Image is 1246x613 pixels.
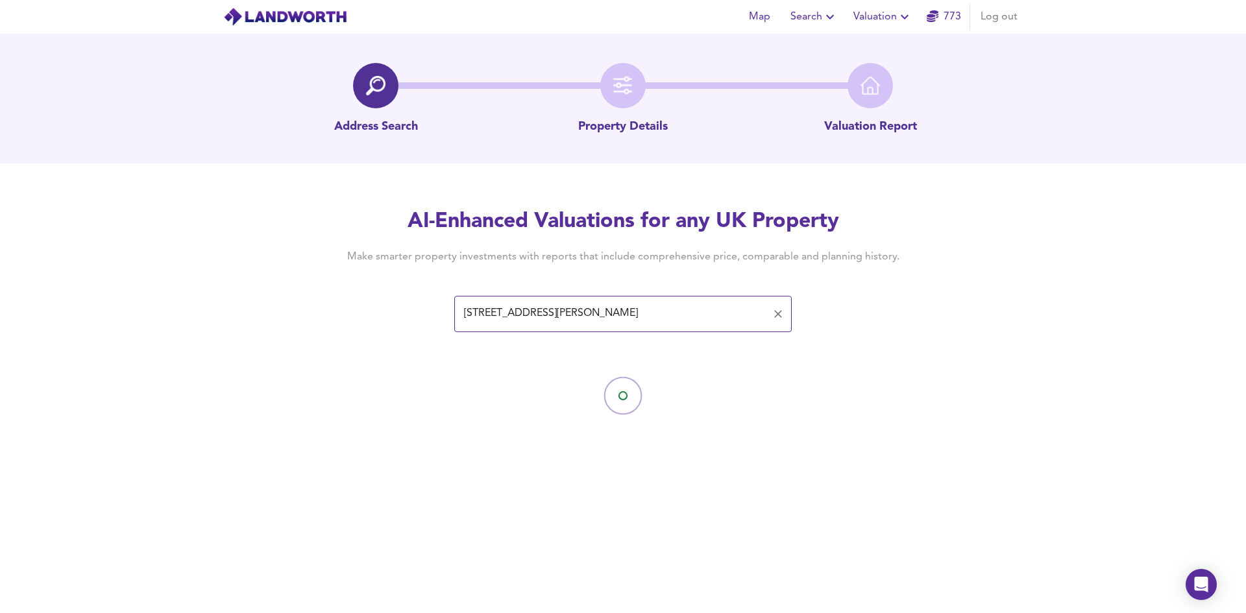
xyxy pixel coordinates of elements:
[739,4,780,30] button: Map
[975,4,1023,30] button: Log out
[334,119,418,136] p: Address Search
[769,305,787,323] button: Clear
[327,208,919,236] h2: AI-Enhanced Valuations for any UK Property
[981,8,1018,26] span: Log out
[558,331,688,461] img: Loading...
[460,302,766,326] input: Enter a postcode to start...
[853,8,912,26] span: Valuation
[785,4,843,30] button: Search
[578,119,668,136] p: Property Details
[923,4,964,30] button: 773
[848,4,918,30] button: Valuation
[1186,569,1217,600] div: Open Intercom Messenger
[824,119,917,136] p: Valuation Report
[744,8,775,26] span: Map
[327,250,919,264] h4: Make smarter property investments with reports that include comprehensive price, comparable and p...
[790,8,838,26] span: Search
[861,76,880,95] img: home-icon
[223,7,347,27] img: logo
[927,8,961,26] a: 773
[366,76,385,95] img: search-icon
[613,76,633,95] img: filter-icon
